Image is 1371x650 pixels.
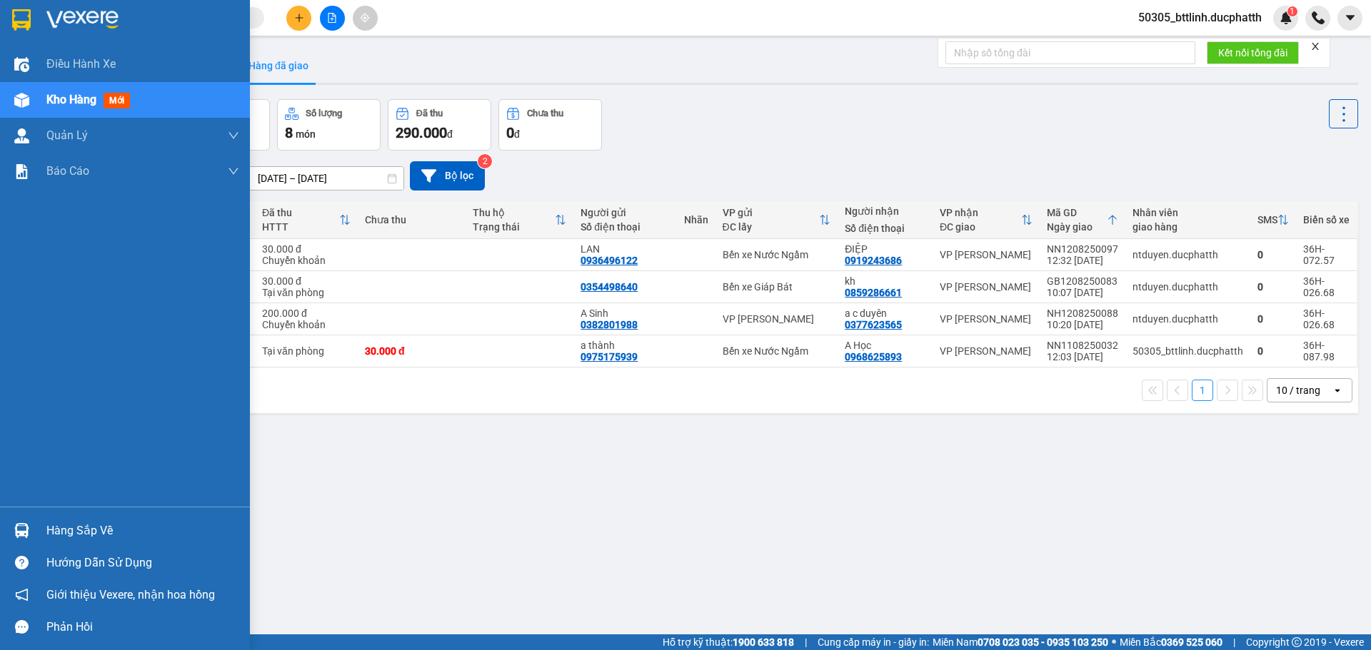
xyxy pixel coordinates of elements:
div: Đã thu [262,207,339,218]
div: ntduyen.ducphatth [1133,249,1243,260]
div: 0975175939 [581,351,638,362]
span: file-add [327,13,337,23]
button: 1 [1192,380,1213,401]
div: a c duyên [845,308,925,319]
span: Miền Nam [933,634,1108,650]
div: Phản hồi [46,616,239,638]
div: 12:03 [DATE] [1047,351,1118,362]
th: Toggle SortBy [715,201,838,239]
span: đ [447,128,453,140]
th: Toggle SortBy [255,201,358,239]
span: đ [514,128,520,140]
button: Đã thu290.000đ [388,99,491,151]
button: Kết nối tổng đài [1207,41,1299,64]
img: phone-icon [1312,11,1325,24]
div: 36H-087.98 [1303,340,1350,362]
div: NN1208250097 [1047,243,1118,255]
div: NN1108250032 [1047,340,1118,351]
span: 8 [285,124,293,141]
div: Số lượng [306,108,342,118]
sup: 2 [478,154,492,168]
div: LAN [581,243,669,255]
div: 0382801988 [581,319,638,330]
div: Bến xe Nước Ngầm [723,249,831,260]
span: | [1233,634,1235,650]
span: question-circle [15,556,29,569]
button: caret-down [1337,6,1362,31]
span: Báo cáo [46,162,89,180]
div: VP gửi [723,207,820,218]
div: Số điện thoại [581,221,669,233]
svg: open [1332,385,1343,396]
button: Bộ lọc [410,161,485,191]
span: Kết nối tổng đài [1218,45,1287,61]
img: warehouse-icon [14,57,29,72]
div: 0936496122 [581,255,638,266]
span: ⚪️ [1112,639,1116,645]
span: close [1310,41,1320,51]
img: warehouse-icon [14,93,29,108]
div: 10:20 [DATE] [1047,319,1118,330]
div: VP nhận [940,207,1021,218]
div: 0377623565 [845,319,902,330]
span: Giới thiệu Vexere, nhận hoa hồng [46,586,215,604]
span: plus [294,13,304,23]
span: mới [104,93,130,108]
div: VP [PERSON_NAME] [940,249,1033,260]
div: 0919243686 [845,255,902,266]
input: Select a date range. [248,167,403,190]
div: 30.000 đ [365,345,458,357]
div: A Học [845,340,925,351]
span: message [15,620,29,634]
div: Người nhận [845,205,925,217]
div: Trạng thái [473,221,555,233]
div: 36H-026.68 [1303,275,1350,298]
div: giao hàng [1133,221,1243,233]
button: Số lượng8món [277,99,381,151]
span: | [805,634,807,650]
span: 0 [506,124,514,141]
div: 0 [1257,249,1289,260]
div: a thành [581,340,669,351]
div: Tại văn phòng [262,345,351,357]
div: Chuyển khoản [262,255,351,266]
img: icon-new-feature [1280,11,1292,24]
span: copyright [1292,637,1302,647]
span: món [296,128,316,140]
img: warehouse-icon [14,128,29,143]
button: file-add [320,6,345,31]
input: Nhập số tổng đài [945,41,1195,64]
div: 10 / trang [1276,383,1320,397]
div: 0 [1257,345,1289,357]
div: HTTT [262,221,339,233]
div: GB1208250083 [1047,275,1118,287]
th: Toggle SortBy [933,201,1040,239]
div: Bến xe Giáp Bát [723,281,831,293]
span: Kho hàng [46,93,96,106]
div: 36H-026.68 [1303,308,1350,330]
div: Ngày giao [1047,221,1107,233]
div: A Sinh [581,308,669,319]
span: aim [360,13,370,23]
sup: 1 [1287,6,1297,16]
div: 30.000 đ [262,243,351,255]
div: ntduyen.ducphatth [1133,313,1243,325]
th: Toggle SortBy [1250,201,1296,239]
div: Người gửi [581,207,669,218]
span: 290.000 [396,124,447,141]
span: 1 [1290,6,1295,16]
div: 0354498640 [581,281,638,293]
button: Chưa thu0đ [498,99,602,151]
div: Chuyển khoản [262,319,351,330]
div: Đã thu [416,108,443,118]
img: logo-vxr [12,9,31,31]
img: warehouse-icon [14,523,29,538]
div: SMS [1257,214,1277,225]
span: Quản Lý [46,126,88,144]
div: Thu hộ [473,207,555,218]
span: notification [15,588,29,601]
strong: 0369 525 060 [1161,636,1222,648]
div: Nhãn [684,214,708,225]
div: VP [PERSON_NAME] [940,313,1033,325]
div: 36H-072.57 [1303,243,1350,266]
